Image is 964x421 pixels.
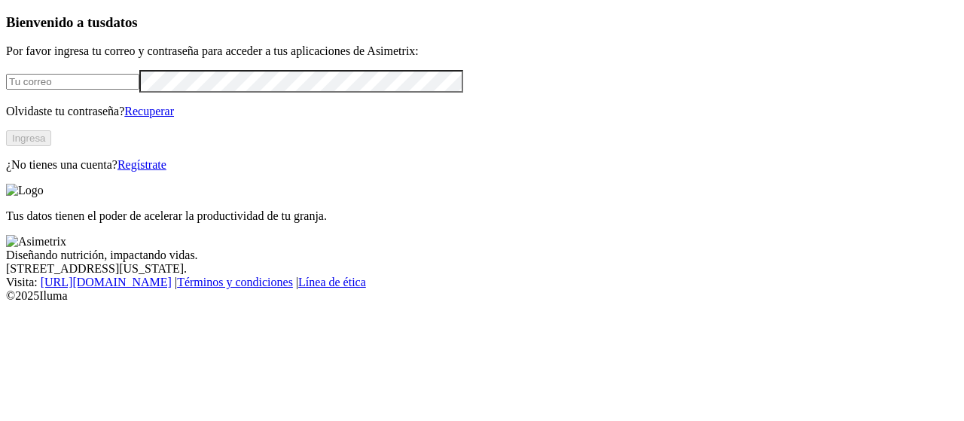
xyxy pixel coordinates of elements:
[124,105,174,117] a: Recuperar
[6,184,44,197] img: Logo
[6,74,139,90] input: Tu correo
[6,105,958,118] p: Olvidaste tu contraseña?
[105,14,138,30] span: datos
[41,276,172,288] a: [URL][DOMAIN_NAME]
[298,276,366,288] a: Línea de ética
[6,262,958,276] div: [STREET_ADDRESS][US_STATE].
[6,158,958,172] p: ¿No tienes una cuenta?
[6,130,51,146] button: Ingresa
[6,276,958,289] div: Visita : | |
[6,289,958,303] div: © 2025 Iluma
[117,158,166,171] a: Regístrate
[6,209,958,223] p: Tus datos tienen el poder de acelerar la productividad de tu granja.
[6,249,958,262] div: Diseñando nutrición, impactando vidas.
[6,14,958,31] h3: Bienvenido a tus
[177,276,293,288] a: Términos y condiciones
[6,235,66,249] img: Asimetrix
[6,44,958,58] p: Por favor ingresa tu correo y contraseña para acceder a tus aplicaciones de Asimetrix:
